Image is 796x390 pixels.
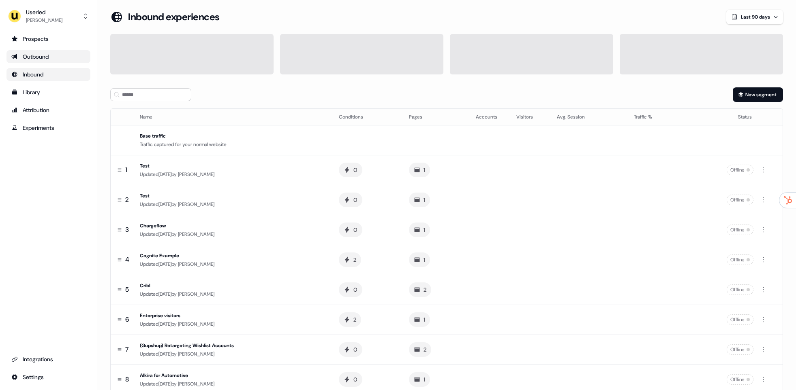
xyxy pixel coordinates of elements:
[11,355,86,363] div: Integrations
[140,200,326,208] div: Updated [DATE] by
[727,195,753,205] div: Offline
[733,87,783,102] button: New segment
[140,290,326,298] div: Updated [DATE] by
[727,374,753,385] div: Offline
[353,345,357,354] div: 0
[353,226,357,234] div: 0
[339,252,361,267] button: 2
[409,193,430,207] button: 1
[469,109,510,125] th: Accounts
[178,381,214,387] span: [PERSON_NAME]
[424,316,425,324] div: 1
[353,375,357,384] div: 0
[140,162,326,170] div: Test
[424,256,425,264] div: 1
[26,8,62,16] div: Userled
[6,68,90,81] a: Go to Inbound
[140,371,326,379] div: Alkira for Automotive
[409,223,430,237] button: 1
[125,315,129,324] span: 6
[178,231,214,237] span: [PERSON_NAME]
[727,165,753,175] div: Offline
[409,372,430,387] button: 1
[409,342,431,357] button: 2
[353,256,356,264] div: 2
[11,88,86,96] div: Library
[6,121,90,134] a: Go to experiments
[140,222,326,230] div: Chargeflow
[402,109,469,125] th: Pages
[178,291,214,297] span: [PERSON_NAME]
[11,124,86,132] div: Experiments
[140,252,326,260] div: Cognite Example
[128,11,220,23] h3: Inbound experiences
[424,166,425,174] div: 1
[409,312,430,327] button: 1
[140,132,326,140] div: Base traffic
[11,35,86,43] div: Prospects
[727,284,753,295] div: Offline
[140,312,326,320] div: Enterprise visitors
[6,6,90,26] button: Userled[PERSON_NAME]
[26,16,62,24] div: [PERSON_NAME]
[125,195,129,204] span: 2
[140,350,326,358] div: Updated [DATE] by
[741,14,770,20] span: Last 90 days
[353,316,356,324] div: 2
[726,10,783,24] button: Last 90 days
[424,375,425,384] div: 1
[140,341,326,350] div: (Gupshup) Retargeting Wishlist Accounts
[727,344,753,355] div: Offline
[140,260,326,268] div: Updated [DATE] by
[339,312,361,327] button: 2
[409,163,430,177] button: 1
[353,166,357,174] div: 0
[6,104,90,117] a: Go to attribution
[409,282,431,297] button: 2
[125,375,129,384] span: 8
[140,282,326,290] div: Cribl
[125,345,128,354] span: 7
[140,170,326,178] div: Updated [DATE] by
[727,225,753,235] div: Offline
[11,53,86,61] div: Outbound
[424,226,425,234] div: 1
[693,113,751,121] div: Status
[137,109,332,125] th: Name
[424,196,425,204] div: 1
[125,225,129,234] span: 3
[178,261,214,267] span: [PERSON_NAME]
[550,109,628,125] th: Avg. Session
[6,353,90,366] a: Go to integrations
[353,196,357,204] div: 0
[140,380,326,388] div: Updated [DATE] by
[11,373,86,381] div: Settings
[125,285,129,294] span: 5
[424,345,426,354] div: 2
[409,252,430,267] button: 1
[6,371,90,384] a: Go to integrations
[140,140,326,148] div: Traffic captured for your normal website
[424,286,426,294] div: 2
[727,314,753,325] div: Offline
[6,32,90,45] a: Go to prospects
[11,106,86,114] div: Attribution
[178,171,214,178] span: [PERSON_NAME]
[178,351,214,357] span: [PERSON_NAME]
[727,254,753,265] div: Offline
[510,109,550,125] th: Visitors
[125,165,127,174] span: 1
[178,321,214,327] span: [PERSON_NAME]
[125,255,129,264] span: 4
[11,70,86,78] div: Inbound
[332,109,403,125] th: Conditions
[6,86,90,99] a: Go to templates
[140,230,326,238] div: Updated [DATE] by
[6,50,90,63] a: Go to outbound experience
[353,286,357,294] div: 0
[140,192,326,200] div: Test
[140,320,326,328] div: Updated [DATE] by
[178,201,214,208] span: [PERSON_NAME]
[627,109,686,125] th: Traffic %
